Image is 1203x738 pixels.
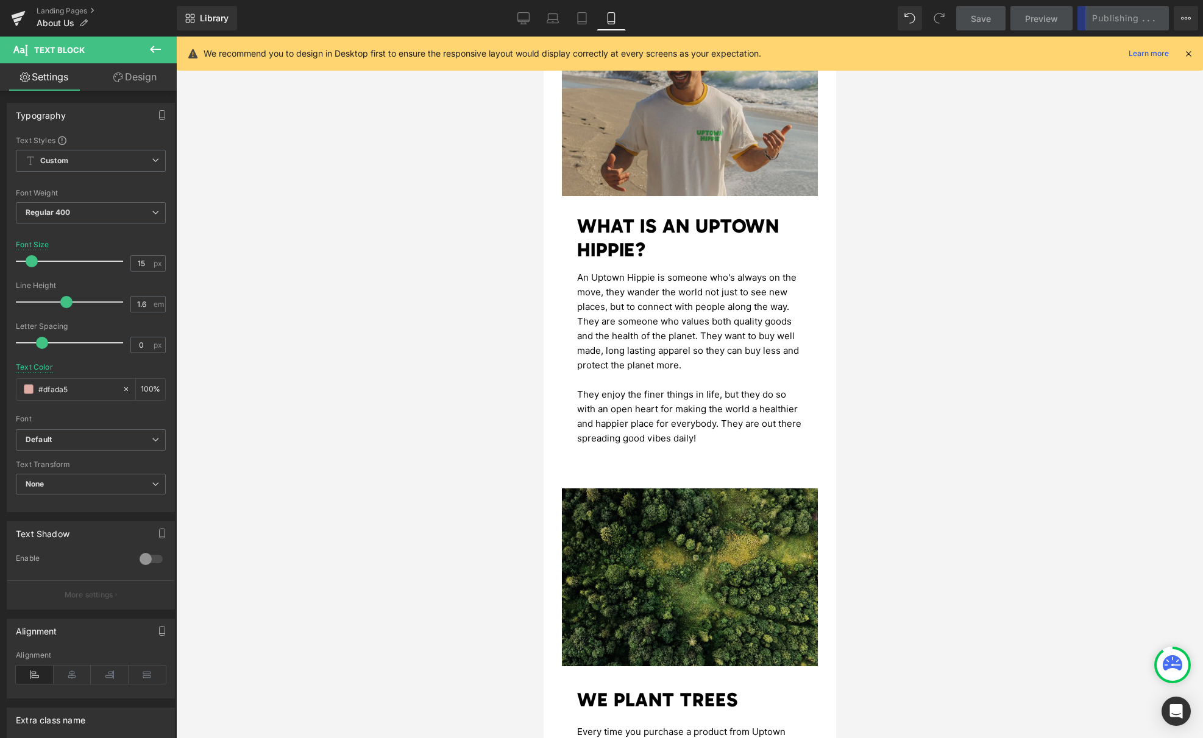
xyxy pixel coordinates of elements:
[1124,46,1174,61] a: Learn more
[898,6,922,30] button: Undo
[37,18,74,28] span: About Us
[177,6,237,30] a: New Library
[154,259,164,267] span: px
[16,651,166,659] div: Alignment
[91,63,179,91] a: Design
[16,363,53,371] div: Text Color
[200,13,229,24] span: Library
[16,708,85,725] div: Extra class name
[538,6,567,30] a: Laptop
[65,589,113,600] p: More settings
[34,45,85,55] span: Text Block
[40,156,68,166] b: Custom
[7,580,174,609] button: More settings
[26,208,71,217] b: Regular 400
[16,189,166,197] div: Font Weight
[971,12,991,25] span: Save
[16,415,166,423] div: Font
[597,6,626,30] a: Mobile
[16,241,49,249] div: Font Size
[136,379,165,400] div: %
[154,341,164,349] span: px
[16,522,69,539] div: Text Shadow
[37,6,177,16] a: Landing Pages
[16,281,166,290] div: Line Height
[204,47,761,60] p: We recommend you to design in Desktop first to ensure the responsive layout would display correct...
[26,435,52,445] i: Default
[1174,6,1198,30] button: More
[34,178,259,225] h2: WHAT IS AN UPTOWN HIPPIE?
[1162,697,1191,726] div: Open Intercom Messenger
[16,104,66,121] div: Typography
[16,619,57,636] div: Alignment
[16,460,166,469] div: Text Transform
[509,6,538,30] a: Desktop
[154,300,164,308] span: em
[34,351,259,409] p: They enjoy the finer things in life, but they do so with an open heart for making the world a hea...
[16,135,166,145] div: Text Styles
[34,648,259,679] h2: WE PLANT TREES
[34,234,259,336] p: An Uptown Hippie is someone who's always on the move, they wander the world not just to see new p...
[927,6,951,30] button: Redo
[16,322,166,331] div: Letter Spacing
[38,382,116,396] input: Color
[567,6,597,30] a: Tablet
[1010,6,1073,30] a: Preview
[26,479,44,488] b: None
[1025,12,1058,25] span: Preview
[16,553,127,566] div: Enable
